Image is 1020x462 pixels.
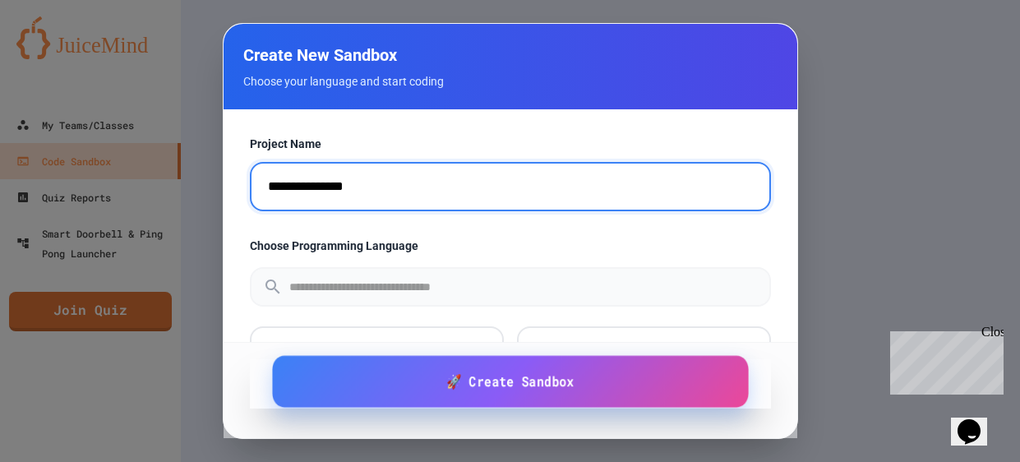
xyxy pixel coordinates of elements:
[884,325,1004,395] iframe: chat widget
[951,396,1004,446] iframe: chat widget
[243,44,778,67] h2: Create New Sandbox
[7,7,113,104] div: Chat with us now!Close
[243,73,778,90] p: Choose your language and start coding
[446,371,574,391] span: 🚀 Create Sandbox
[250,238,771,254] label: Choose Programming Language
[250,136,771,152] label: Project Name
